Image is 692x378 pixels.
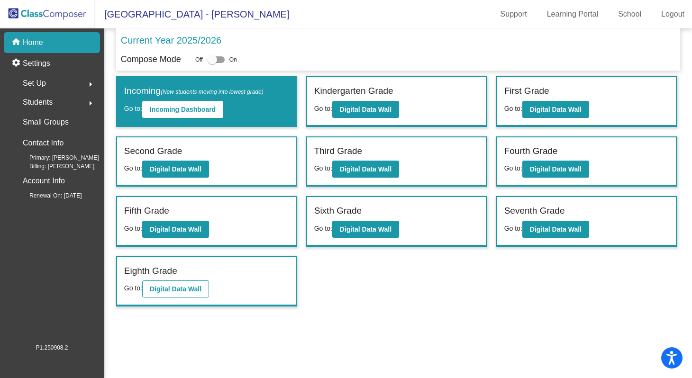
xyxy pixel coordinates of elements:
span: [GEOGRAPHIC_DATA] - [PERSON_NAME] [95,7,289,22]
p: Home [23,37,43,48]
span: Go to: [124,164,142,172]
span: Primary: [PERSON_NAME] [14,153,99,162]
p: Compose Mode [121,53,181,66]
b: Digital Data Wall [530,106,582,113]
label: Sixth Grade [314,204,362,218]
label: First Grade [504,84,549,98]
b: Incoming Dashboard [150,106,216,113]
button: Digital Data Wall [522,161,589,178]
p: Account Info [23,174,65,188]
span: Renewal On: [DATE] [14,191,82,200]
mat-icon: settings [11,58,23,69]
span: Go to: [504,105,522,112]
b: Digital Data Wall [530,165,582,173]
b: Digital Data Wall [150,165,201,173]
button: Digital Data Wall [332,101,399,118]
a: Support [493,7,535,22]
span: On [229,55,237,64]
a: School [610,7,649,22]
span: Go to: [314,225,332,232]
p: Contact Info [23,136,64,150]
span: Go to: [314,105,332,112]
button: Incoming Dashboard [142,101,223,118]
span: Off [195,55,203,64]
p: Current Year 2025/2026 [121,33,221,47]
label: Second Grade [124,144,182,158]
label: Incoming [124,84,264,98]
span: Billing: [PERSON_NAME] [14,162,94,171]
button: Digital Data Wall [332,221,399,238]
button: Digital Data Wall [142,161,209,178]
button: Digital Data Wall [522,101,589,118]
b: Digital Data Wall [150,225,201,233]
p: Small Groups [23,116,69,129]
b: Digital Data Wall [150,285,201,293]
label: Third Grade [314,144,362,158]
span: Go to: [124,225,142,232]
span: Go to: [314,164,332,172]
mat-icon: home [11,37,23,48]
span: Go to: [124,105,142,112]
button: Digital Data Wall [142,221,209,238]
button: Digital Data Wall [142,280,209,297]
button: Digital Data Wall [522,221,589,238]
label: Fifth Grade [124,204,169,218]
button: Digital Data Wall [332,161,399,178]
label: Seventh Grade [504,204,565,218]
span: Students [23,96,53,109]
mat-icon: arrow_right [85,79,96,90]
p: Settings [23,58,50,69]
span: Set Up [23,77,46,90]
b: Digital Data Wall [340,225,392,233]
label: Kindergarten Grade [314,84,393,98]
b: Digital Data Wall [340,106,392,113]
span: Go to: [124,284,142,292]
b: Digital Data Wall [530,225,582,233]
span: (New students moving into lowest grade) [161,89,264,95]
label: Fourth Grade [504,144,558,158]
a: Learning Portal [539,7,606,22]
mat-icon: arrow_right [85,98,96,109]
a: Logout [654,7,692,22]
label: Eighth Grade [124,264,177,278]
span: Go to: [504,225,522,232]
span: Go to: [504,164,522,172]
b: Digital Data Wall [340,165,392,173]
